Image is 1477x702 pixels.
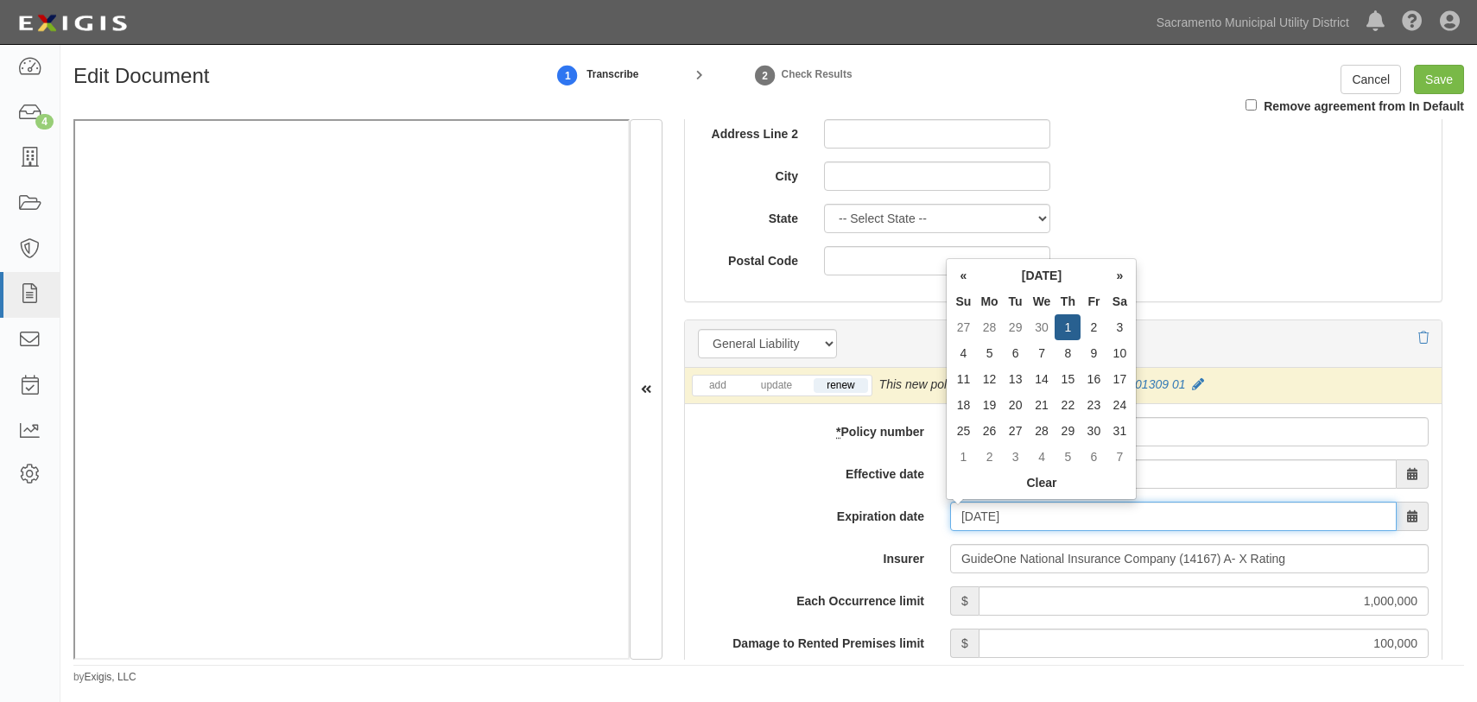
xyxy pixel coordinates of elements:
[1081,366,1106,392] td: 16
[73,65,520,87] h1: Edit Document
[748,378,805,393] a: update
[1003,314,1029,340] td: 29
[950,314,976,340] td: 27
[1402,12,1423,33] i: Help Center - Complianz
[950,392,976,418] td: 18
[976,366,1002,392] td: 12
[1106,314,1132,340] td: 3
[782,68,853,80] small: Check Results
[555,66,580,86] strong: 1
[1106,340,1132,366] td: 10
[836,425,840,439] abbr: required
[1055,340,1081,366] td: 8
[1003,392,1029,418] td: 20
[1148,5,1358,40] a: Sacramento Municipal Utility District
[1081,288,1106,314] th: Fr
[1106,444,1132,470] td: 7
[950,340,976,366] td: 4
[976,314,1002,340] td: 28
[950,544,1429,573] input: Search by Insurer name or NAIC number
[685,161,811,185] label: City
[685,417,937,440] label: Policy number
[586,68,638,80] small: Transcribe
[950,629,979,658] span: $
[1081,340,1106,366] td: 9
[976,444,1002,470] td: 2
[1081,392,1106,418] td: 23
[976,262,1106,288] th: [DATE]
[555,56,580,93] a: 1
[976,392,1002,418] td: 19
[752,66,778,86] strong: 2
[814,378,867,393] a: renew
[1418,331,1429,345] a: Delete policy
[950,288,976,314] th: Su
[1055,444,1081,470] td: 5
[1106,262,1132,288] th: »
[1106,288,1132,314] th: Sa
[1029,340,1055,366] td: 7
[685,204,811,227] label: State
[1081,444,1106,470] td: 6
[1055,314,1081,340] td: 1
[1246,99,1257,111] input: Remove agreement from In Default
[1003,366,1029,392] td: 13
[976,340,1002,366] td: 5
[1003,444,1029,470] td: 3
[1029,366,1055,392] td: 14
[950,470,1132,496] th: Clear
[1055,418,1081,444] td: 29
[685,544,937,567] label: Insurer
[73,670,136,685] small: by
[1106,366,1132,392] td: 17
[1341,65,1401,94] a: Cancel
[950,502,1397,531] input: MM/DD/YYYY
[1055,366,1081,392] td: 15
[1081,314,1106,340] td: 2
[976,418,1002,444] td: 26
[1055,392,1081,418] td: 22
[752,56,778,93] a: Check Results
[879,377,1107,391] span: This new policy will renew existing policy #
[950,366,976,392] td: 11
[685,502,937,525] label: Expiration date
[13,8,132,39] img: logo-5460c22ac91f19d4615b14bd174203de0afe785f0fc80cf4dbbc73dc1793850b.png
[35,114,54,130] div: 4
[1029,288,1055,314] th: We
[950,418,976,444] td: 25
[1029,444,1055,470] td: 4
[1029,418,1055,444] td: 28
[1055,288,1081,314] th: Th
[950,444,976,470] td: 1
[1003,418,1029,444] td: 27
[1264,98,1464,115] div: Remove agreement from In Default
[1003,340,1029,366] td: 6
[976,288,1002,314] th: Mo
[1029,314,1055,340] td: 30
[950,586,979,616] span: $
[1029,392,1055,418] td: 21
[696,378,739,393] a: add
[1081,418,1106,444] td: 30
[685,246,811,269] label: Postal Code
[685,119,811,142] label: Address Line 2
[950,459,1397,489] input: MM/DD/YYYY
[85,671,136,683] a: Exigis, LLC
[685,459,937,483] label: Effective date
[950,262,976,288] th: «
[685,586,937,610] label: Each Occurrence limit
[1106,418,1132,444] td: 31
[1414,65,1464,94] input: Save
[1106,377,1185,391] a: 70K101309 01
[1003,288,1029,314] th: Tu
[685,629,937,652] label: Damage to Rented Premises limit
[1106,392,1132,418] td: 24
